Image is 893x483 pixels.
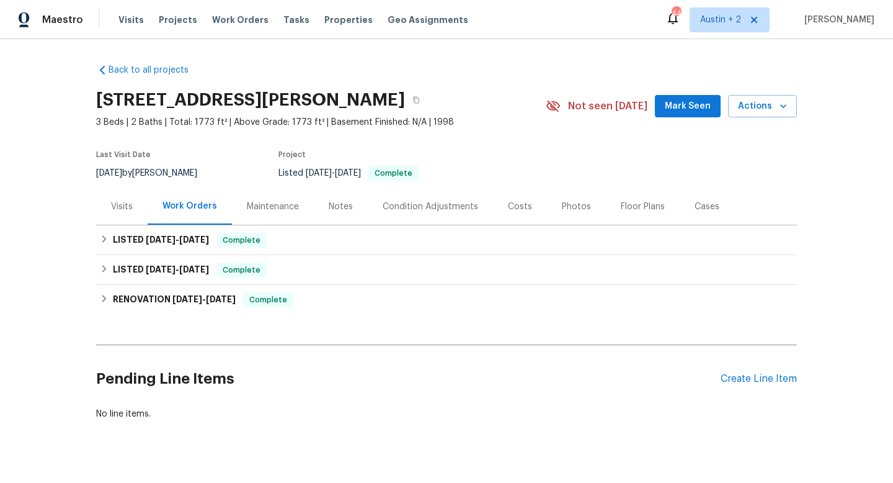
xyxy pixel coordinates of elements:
button: Actions [728,95,797,118]
h2: [STREET_ADDRESS][PERSON_NAME] [96,94,405,106]
span: Complete [370,169,417,177]
span: Mark Seen [665,99,711,114]
span: Austin + 2 [700,14,741,26]
h6: LISTED [113,263,209,278]
span: Not seen [DATE] [568,100,647,112]
span: [DATE] [335,169,361,178]
a: Back to all projects [96,64,215,76]
span: [DATE] [146,235,175,244]
div: LISTED [DATE]-[DATE]Complete [96,255,797,285]
span: Tasks [283,16,309,24]
div: Work Orders [162,200,217,212]
h2: Pending Line Items [96,350,721,408]
span: Complete [218,264,265,276]
span: Actions [738,99,787,114]
div: Cases [695,201,719,213]
span: Last Visit Date [96,151,151,158]
h6: LISTED [113,233,209,248]
span: [DATE] [96,169,122,178]
div: Maintenance [247,201,299,213]
div: LISTED [DATE]-[DATE]Complete [96,225,797,255]
span: - [172,295,236,304]
span: [DATE] [179,265,209,274]
span: [DATE] [306,169,332,178]
div: Condition Adjustments [383,201,478,213]
div: RENOVATION [DATE]-[DATE]Complete [96,285,797,315]
span: Complete [244,294,292,306]
span: - [146,235,209,244]
span: Maestro [42,14,83,26]
span: [DATE] [179,235,209,244]
span: - [306,169,361,178]
span: Geo Assignments [388,14,468,26]
div: Floor Plans [621,201,665,213]
button: Mark Seen [655,95,721,118]
span: Work Orders [212,14,269,26]
h6: RENOVATION [113,292,236,307]
span: Listed [278,169,419,178]
div: Notes [329,201,353,213]
div: Costs [508,201,532,213]
span: 3 Beds | 2 Baths | Total: 1773 ft² | Above Grade: 1773 ft² | Basement Finished: N/A | 1998 [96,116,546,129]
div: Visits [111,201,133,213]
div: Create Line Item [721,373,797,385]
div: No line items. [96,408,797,420]
button: Copy Address [405,89,427,111]
span: Properties [324,14,373,26]
div: 44 [672,7,680,20]
span: Complete [218,234,265,246]
span: Project [278,151,306,158]
span: Visits [118,14,144,26]
div: Photos [562,201,591,213]
div: by [PERSON_NAME] [96,166,212,181]
span: - [146,265,209,274]
span: [DATE] [206,295,236,304]
span: Projects [159,14,197,26]
span: [PERSON_NAME] [799,14,874,26]
span: [DATE] [146,265,175,274]
span: [DATE] [172,295,202,304]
